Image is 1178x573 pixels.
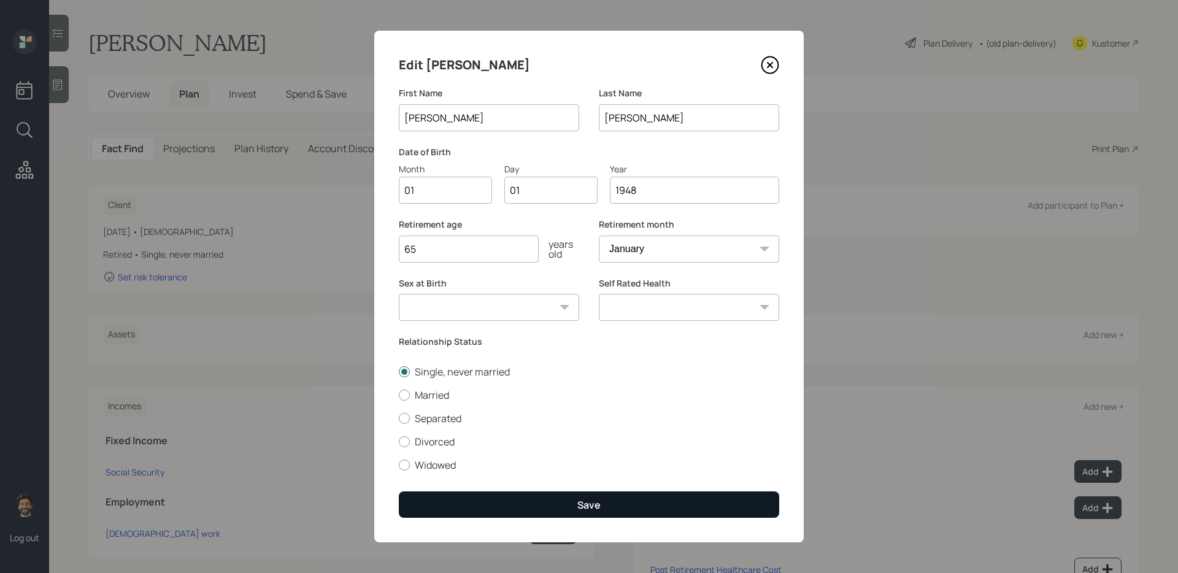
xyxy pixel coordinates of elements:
[399,412,779,425] label: Separated
[399,87,579,99] label: First Name
[399,163,492,175] div: Month
[577,498,601,512] div: Save
[399,218,579,231] label: Retirement age
[399,365,779,379] label: Single, never married
[399,55,530,75] h4: Edit [PERSON_NAME]
[504,163,598,175] div: Day
[399,336,779,348] label: Relationship Status
[610,163,779,175] div: Year
[610,177,779,204] input: Year
[399,458,779,472] label: Widowed
[399,177,492,204] input: Month
[399,146,779,158] label: Date of Birth
[599,277,779,290] label: Self Rated Health
[539,239,579,259] div: years old
[599,87,779,99] label: Last Name
[399,277,579,290] label: Sex at Birth
[399,388,779,402] label: Married
[399,435,779,448] label: Divorced
[399,491,779,518] button: Save
[599,218,779,231] label: Retirement month
[504,177,598,204] input: Day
